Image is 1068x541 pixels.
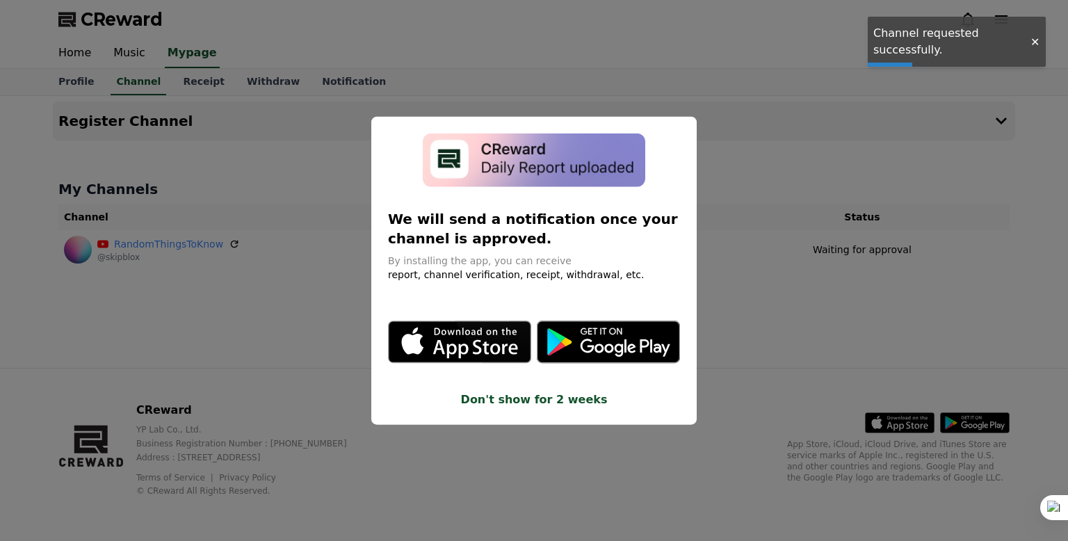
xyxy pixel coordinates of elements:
[371,117,697,425] div: modal
[423,134,645,187] img: app-install-modal
[388,267,680,281] p: report, channel verification, receipt, withdrawal, etc.
[388,253,680,267] p: By installing the app, you can receive
[388,391,680,407] button: Don't show for 2 weeks
[388,209,680,248] p: We will send a notification once your channel is approved.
